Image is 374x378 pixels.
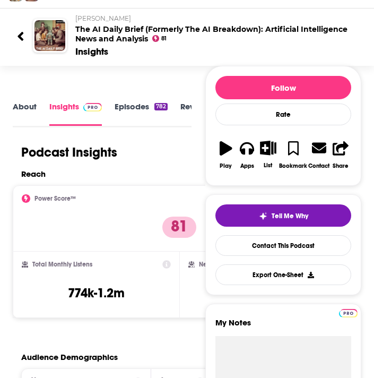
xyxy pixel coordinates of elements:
[75,46,108,57] div: Insights
[264,162,272,169] div: List
[162,217,196,238] p: 81
[237,134,258,176] button: Apps
[215,104,351,125] div: Rate
[339,307,358,317] a: Pro website
[215,204,351,227] button: tell me why sparkleTell Me Why
[215,76,351,99] button: Follow
[279,134,308,176] button: Bookmark
[13,101,37,125] a: About
[75,14,357,44] h2: The AI Daily Brief (Formerly The AI Breakdown): Artificial Intelligence News and Analysis
[258,134,279,175] button: List
[180,101,211,125] a: Reviews
[272,212,308,220] span: Tell Me Why
[68,285,125,301] h3: 774k-1.2m
[83,103,102,111] img: Podchaser Pro
[339,309,358,317] img: Podchaser Pro
[32,261,92,268] h2: Total Monthly Listens
[21,169,46,179] h2: Reach
[49,101,102,125] a: InsightsPodchaser Pro
[34,195,76,202] h2: Power Score™
[215,235,351,256] a: Contact This Podcast
[259,212,267,220] img: tell me why sparkle
[199,261,257,268] h2: New Episode Listens
[220,162,232,169] div: Play
[21,144,117,160] h1: Podcast Insights
[279,162,307,169] div: Bookmark
[215,317,351,336] label: My Notes
[34,20,65,51] img: The AI Daily Brief (Formerly The AI Breakdown): Artificial Intelligence News and Analysis
[330,134,351,176] button: Share
[21,352,118,362] h2: Audience Demographics
[115,101,168,125] a: Episodes782
[308,134,330,176] a: Contact
[154,103,168,110] div: 782
[215,134,237,176] button: Play
[75,14,131,22] span: [PERSON_NAME]
[308,162,329,169] div: Contact
[333,162,349,169] div: Share
[215,264,351,285] button: Export One-Sheet
[240,162,254,169] div: Apps
[161,37,167,41] span: 81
